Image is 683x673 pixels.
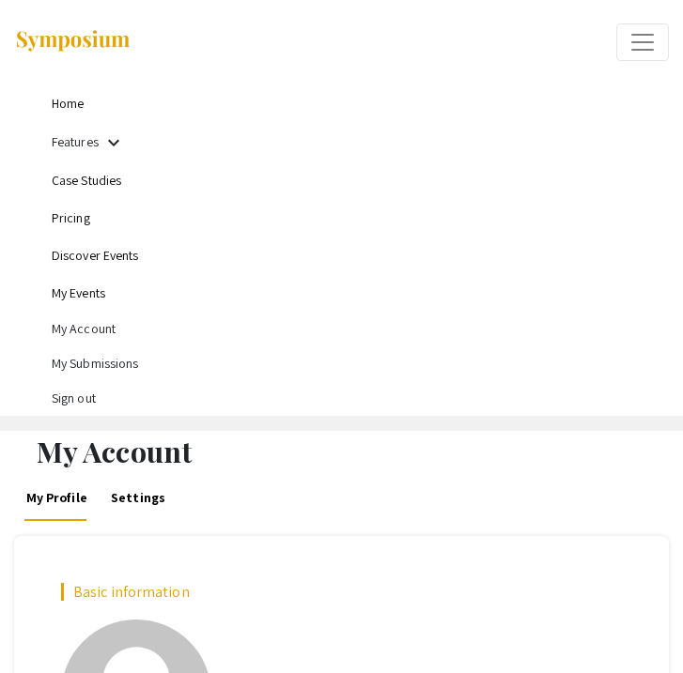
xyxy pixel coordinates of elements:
li: My Submissions [52,346,669,381]
li: Sign out [52,381,669,416]
a: Features [52,133,99,150]
a: Discover Events [52,247,139,264]
h2: Basic information [61,583,622,601]
a: My Profile [24,476,89,521]
a: Pricing [52,209,90,226]
button: Expand or Collapse Menu [616,23,669,61]
a: My Events [52,284,105,301]
h1: My Account [37,435,669,468]
iframe: Chat [14,589,80,659]
img: Symposium by ForagerOne [14,29,132,54]
a: Case Studies [52,172,121,189]
a: Home [52,95,84,112]
li: My Account [52,312,669,346]
mat-icon: Expand Features list [102,131,125,154]
a: Settings [109,476,166,521]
